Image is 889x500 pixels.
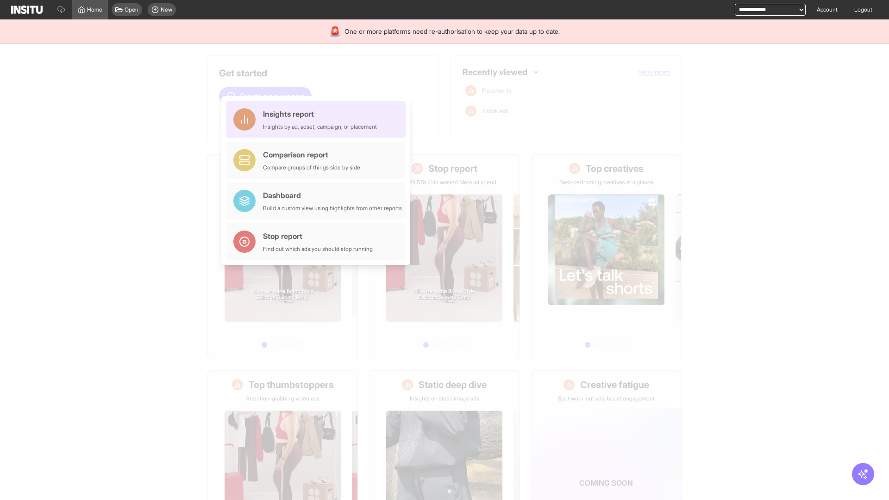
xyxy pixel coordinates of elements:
[125,6,138,13] span: Open
[263,245,373,253] div: Find out which ads you should stop running
[263,123,377,131] div: Insights by ad, adset, campaign, or placement
[329,25,341,38] div: 🚨
[263,205,402,212] div: Build a custom view using highlights from other reports
[263,108,377,119] div: Insights report
[87,6,102,13] span: Home
[263,149,360,160] div: Comparison report
[344,27,560,36] span: One or more platforms need re-authorisation to keep your data up to date.
[263,190,402,201] div: Dashboard
[263,231,373,242] div: Stop report
[11,6,43,14] img: Logo
[263,164,360,171] div: Compare groups of things side by side
[161,6,172,13] span: New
